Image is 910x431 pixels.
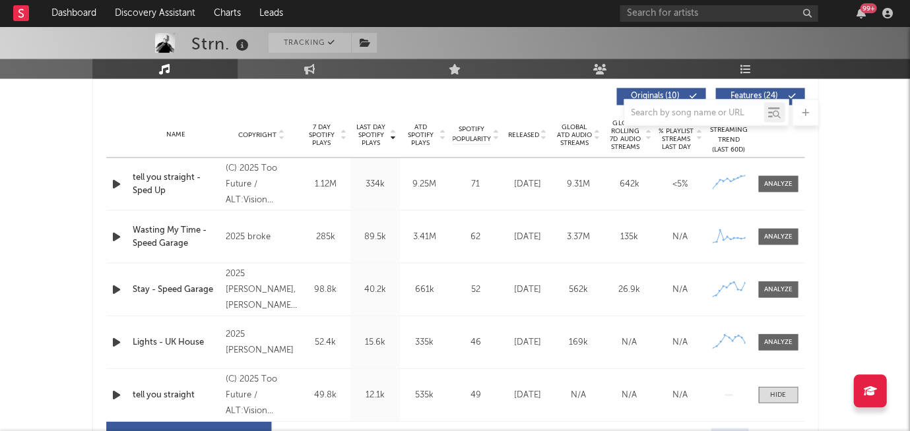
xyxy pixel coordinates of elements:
[354,335,397,349] div: 15.6k
[354,283,397,296] div: 40.2k
[607,119,643,150] span: Global Rolling 7D Audio Streams
[616,88,705,105] button: Originals(10)
[556,283,601,296] div: 562k
[860,3,876,13] div: 99 +
[133,171,219,196] a: tell you straight - Sped Up
[354,230,397,243] div: 89.5k
[225,266,297,313] div: 2025 [PERSON_NAME], [PERSON_NAME], [PERSON_NAME], [PERSON_NAME]
[225,229,297,244] div: 2025 broke
[403,177,446,190] div: 9.25M
[403,283,446,296] div: 661k
[304,230,347,243] div: 285k
[556,177,601,190] div: 9.31M
[453,335,499,349] div: 46
[304,283,347,296] div: 98.8k
[556,335,601,349] div: 169k
[133,283,219,296] a: Stay - Speed Garage
[354,177,397,190] div: 334k
[453,230,499,243] div: 62
[452,124,491,144] span: Spotify Popularity
[505,177,550,190] div: [DATE]
[269,33,351,53] button: Tracking
[607,177,651,190] div: 642k
[620,5,818,22] input: Search for artists
[658,388,702,401] div: N/A
[304,335,347,349] div: 52.4k
[133,335,219,349] a: Lights - UK House
[225,326,297,358] div: 2025 [PERSON_NAME]
[191,33,252,55] div: Strn.
[238,130,276,138] span: Copyright
[625,92,686,100] span: Originals ( 10 )
[508,130,539,138] span: Released
[403,230,446,243] div: 3.41M
[304,388,347,401] div: 49.8k
[403,388,446,401] div: 535k
[453,177,499,190] div: 71
[607,335,651,349] div: N/A
[225,371,297,418] div: (C) 2025 Too Future / ALT:Vision Records x Music For People
[304,177,347,190] div: 1.12M
[505,388,550,401] div: [DATE]
[658,283,702,296] div: N/A
[658,335,702,349] div: N/A
[304,123,339,146] span: 7 Day Spotify Plays
[505,335,550,349] div: [DATE]
[133,129,219,139] div: Name
[715,88,804,105] button: Features(24)
[403,335,446,349] div: 335k
[658,177,702,190] div: <5%
[354,388,397,401] div: 12.1k
[354,123,389,146] span: Last Day Spotify Plays
[133,388,219,401] a: tell you straight
[505,283,550,296] div: [DATE]
[709,115,748,154] div: Global Streaming Trend (Last 60D)
[724,92,785,100] span: Features ( 24 )
[607,230,651,243] div: 135k
[607,283,651,296] div: 26.9k
[453,283,499,296] div: 52
[133,223,219,249] a: Wasting My Time - Speed Garage
[658,230,702,243] div: N/A
[556,123,593,146] span: Global ATD Audio Streams
[607,388,651,401] div: N/A
[453,388,499,401] div: 49
[856,8,865,18] button: 99+
[225,160,297,208] div: (C) 2025 Too Future / ALT:Vision Records x Music For People
[505,230,550,243] div: [DATE]
[556,230,601,243] div: 3.37M
[658,119,694,150] span: Estimated % Playlist Streams Last Day
[624,107,764,118] input: Search by song name or URL
[556,388,601,401] div: N/A
[403,123,438,146] span: ATD Spotify Plays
